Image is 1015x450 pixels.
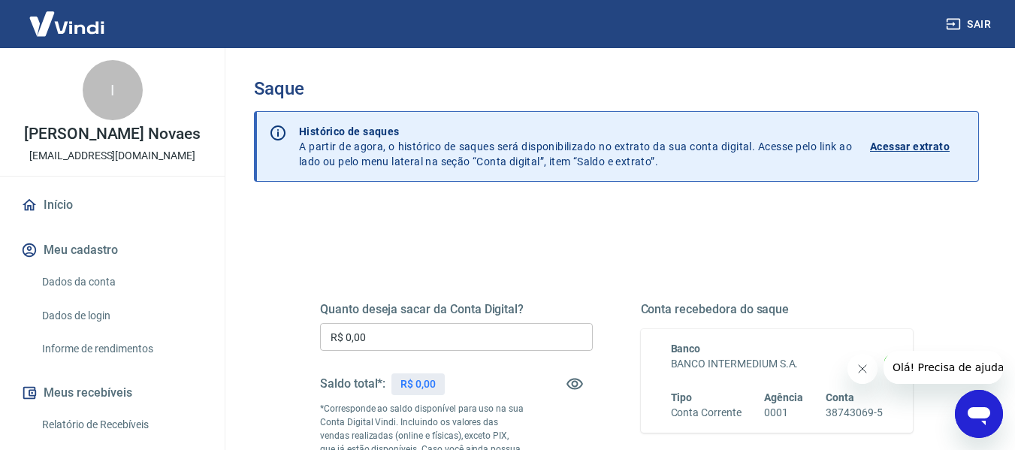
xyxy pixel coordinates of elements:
h6: 0001 [764,405,803,421]
p: Acessar extrato [870,139,950,154]
span: Banco [671,343,701,355]
a: Informe de rendimentos [36,334,207,364]
a: Acessar extrato [870,124,966,169]
h3: Saque [254,78,979,99]
button: Meu cadastro [18,234,207,267]
p: R$ 0,00 [400,376,436,392]
h5: Quanto deseja sacar da Conta Digital? [320,302,593,317]
h6: BANCO INTERMEDIUM S.A. [671,356,884,372]
span: Tipo [671,391,693,403]
img: Vindi [18,1,116,47]
iframe: Botão para abrir a janela de mensagens [955,390,1003,438]
h6: Conta Corrente [671,405,742,421]
span: Olá! Precisa de ajuda? [9,11,126,23]
p: [PERSON_NAME] Novaes [24,126,201,142]
a: Dados da conta [36,267,207,297]
span: Agência [764,391,803,403]
a: Relatório de Recebíveis [36,409,207,440]
span: Conta [826,391,854,403]
a: Dados de login [36,301,207,331]
p: A partir de agora, o histórico de saques será disponibilizado no extrato da sua conta digital. Ac... [299,124,852,169]
button: Meus recebíveis [18,376,207,409]
iframe: Fechar mensagem [847,354,878,384]
button: Sair [943,11,997,38]
iframe: Mensagem da empresa [884,351,1003,384]
p: [EMAIL_ADDRESS][DOMAIN_NAME] [29,148,195,164]
h5: Conta recebedora do saque [641,302,914,317]
div: I [83,60,143,120]
a: Início [18,189,207,222]
h6: 38743069-5 [826,405,883,421]
h5: Saldo total*: [320,376,385,391]
p: Histórico de saques [299,124,852,139]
